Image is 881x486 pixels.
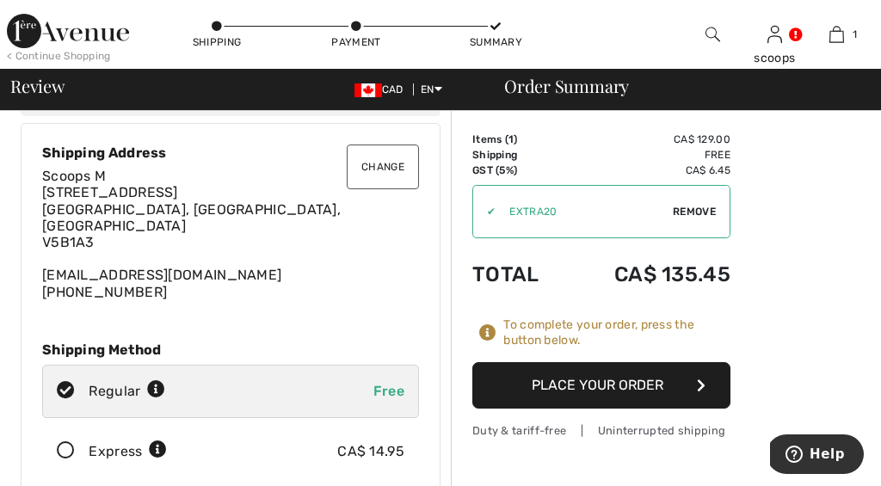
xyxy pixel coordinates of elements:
[473,204,496,219] div: ✔
[354,83,382,97] img: Canadian Dollar
[770,434,864,477] iframe: Opens a widget where you can find more information
[472,362,730,409] button: Place Your Order
[503,317,730,348] div: To complete your order, press the button below.
[767,24,782,45] img: My Info
[673,204,716,219] span: Remove
[191,34,243,50] div: Shipping
[42,145,419,161] div: Shipping Address
[42,168,106,184] span: Scoops M
[566,245,730,304] td: CA$ 135.45
[421,83,442,95] span: EN
[566,163,730,178] td: CA$ 6.45
[472,132,566,147] td: Items ( )
[354,83,410,95] span: CAD
[10,77,65,95] span: Review
[42,184,341,250] span: [STREET_ADDRESS] [GEOGRAPHIC_DATA], [GEOGRAPHIC_DATA], [GEOGRAPHIC_DATA] V5B1A3
[42,168,419,300] div: [EMAIL_ADDRESS][DOMAIN_NAME] [PHONE_NUMBER]
[89,381,165,402] div: Regular
[829,24,844,45] img: My Bag
[484,77,871,95] div: Order Summary
[347,145,419,189] button: Change
[330,34,382,50] div: Payment
[7,14,129,48] img: 1ère Avenue
[337,441,404,462] div: CA$ 14.95
[89,441,167,462] div: Express
[745,49,805,67] div: scoops
[472,422,730,439] div: Duty & tariff-free | Uninterrupted shipping
[470,34,521,50] div: Summary
[472,163,566,178] td: GST (5%)
[42,341,419,358] div: Shipping Method
[472,245,566,304] td: Total
[566,132,730,147] td: CA$ 129.00
[767,26,782,42] a: Sign In
[7,48,111,64] div: < Continue Shopping
[566,147,730,163] td: Free
[853,27,857,42] span: 1
[472,147,566,163] td: Shipping
[373,383,404,399] span: Free
[508,133,514,145] span: 1
[806,24,866,45] a: 1
[705,24,720,45] img: search the website
[496,186,673,237] input: Promo code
